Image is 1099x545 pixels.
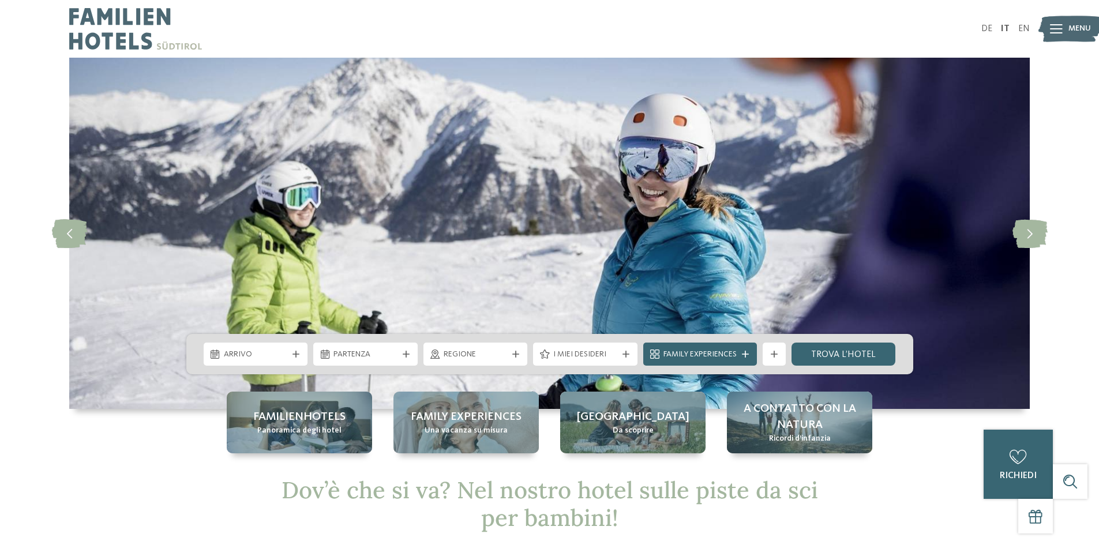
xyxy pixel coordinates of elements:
span: richiedi [1000,471,1037,480]
a: Hotel sulle piste da sci per bambini: divertimento senza confini Familienhotels Panoramica degli ... [227,392,372,453]
a: DE [981,24,992,33]
a: Hotel sulle piste da sci per bambini: divertimento senza confini A contatto con la natura Ricordi... [727,392,872,453]
span: I miei desideri [553,349,617,360]
span: A contatto con la natura [738,401,861,433]
span: Panoramica degli hotel [257,425,342,437]
span: Menu [1068,23,1091,35]
span: Partenza [333,349,397,360]
span: Family Experiences [663,349,737,360]
span: Ricordi d’infanzia [769,433,831,445]
a: trova l’hotel [792,343,896,366]
span: Arrivo [224,349,288,360]
img: Hotel sulle piste da sci per bambini: divertimento senza confini [69,58,1030,409]
span: Dov’è che si va? Nel nostro hotel sulle piste da sci per bambini! [282,475,818,532]
span: [GEOGRAPHIC_DATA] [577,409,689,425]
a: IT [1001,24,1010,33]
a: Hotel sulle piste da sci per bambini: divertimento senza confini Family experiences Una vacanza s... [393,392,539,453]
span: Familienhotels [253,409,346,425]
a: EN [1018,24,1030,33]
span: Da scoprire [613,425,654,437]
span: Regione [444,349,508,360]
span: Family experiences [411,409,522,425]
span: Una vacanza su misura [425,425,508,437]
a: richiedi [984,430,1053,499]
a: Hotel sulle piste da sci per bambini: divertimento senza confini [GEOGRAPHIC_DATA] Da scoprire [560,392,706,453]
